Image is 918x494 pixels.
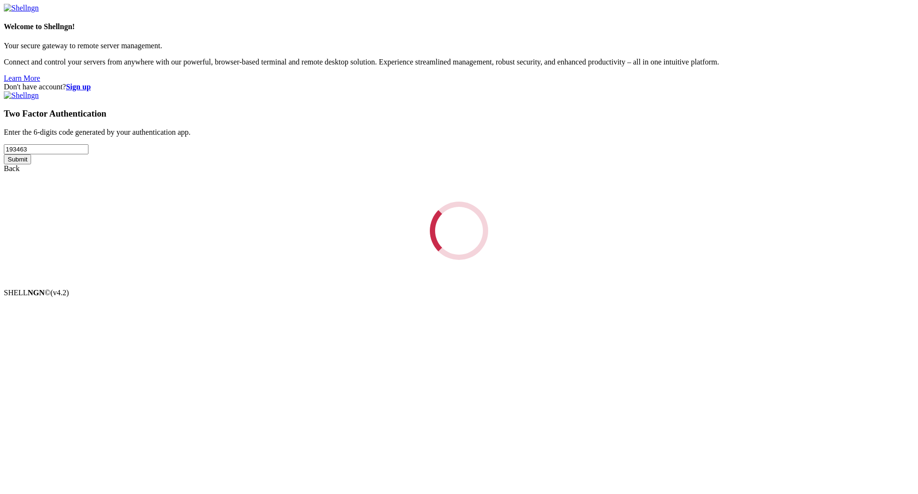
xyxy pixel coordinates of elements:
p: Connect and control your servers from anywhere with our powerful, browser-based terminal and remo... [4,58,914,66]
h4: Welcome to Shellngn! [4,22,914,31]
b: NGN [28,289,45,297]
input: Submit [4,154,31,164]
a: Sign up [66,83,91,91]
div: Loading... [425,197,493,265]
div: Don't have account? [4,83,914,91]
span: 4.2.0 [51,289,69,297]
a: Back [4,164,20,172]
p: Your secure gateway to remote server management. [4,42,914,50]
p: Enter the 6-digits code generated by your authentication app. [4,128,914,137]
img: Shellngn [4,4,39,12]
span: SHELL © [4,289,69,297]
h3: Two Factor Authentication [4,108,914,119]
a: Learn More [4,74,40,82]
input: Two factor code [4,144,88,154]
img: Shellngn [4,91,39,100]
